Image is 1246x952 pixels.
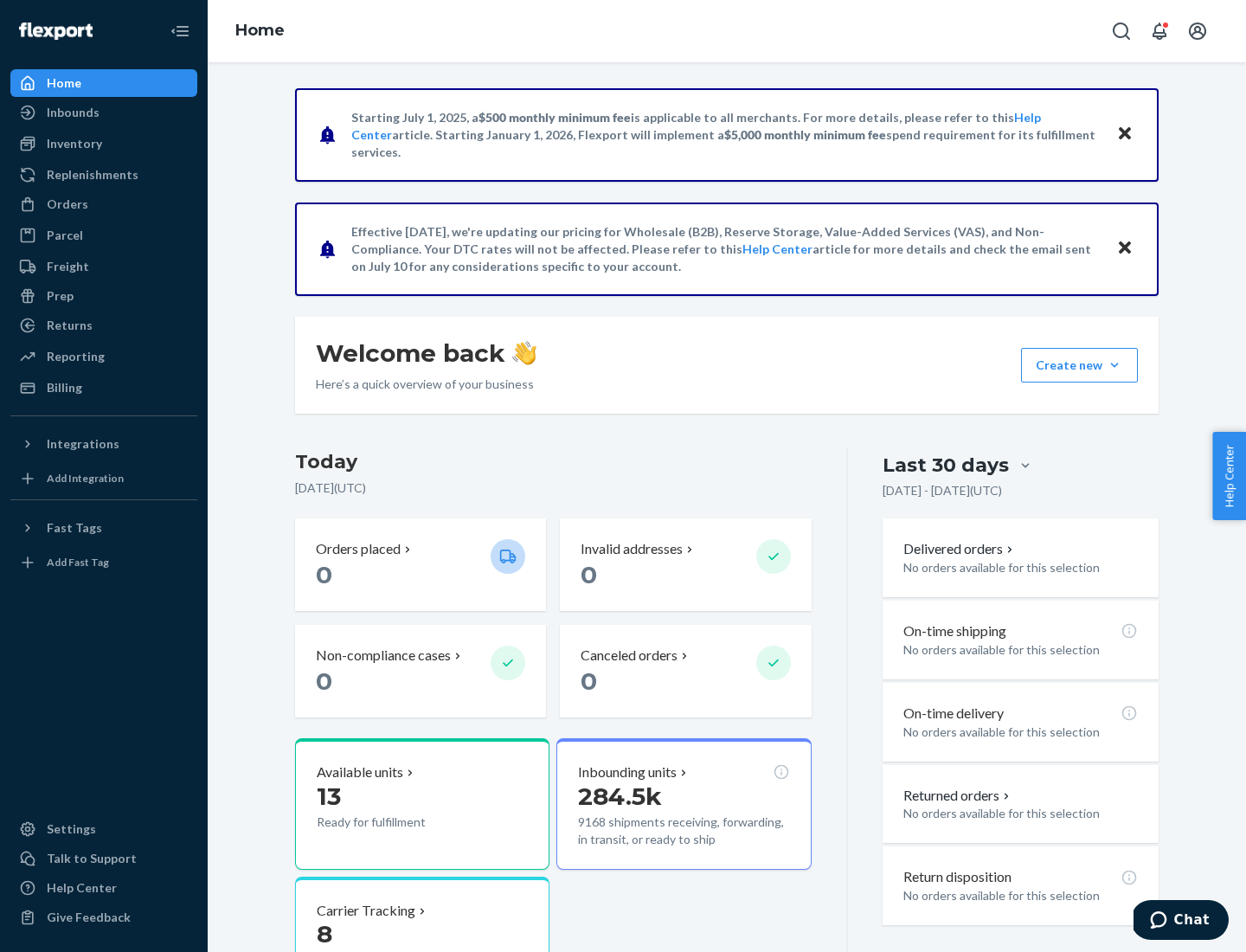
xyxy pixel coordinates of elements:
button: Non-compliance cases 0 [295,625,546,717]
span: 13 [317,782,341,811]
p: No orders available for this selection [903,887,1138,904]
p: Effective [DATE], we're updating our pricing for Wholesale (B2B), Reserve Storage, Value-Added Se... [351,223,1100,275]
p: Return disposition [903,867,1012,887]
p: Starting July 1, 2025, a is applicable to all merchants. For more details, please refer to this a... [351,109,1100,161]
span: 0 [316,666,332,696]
span: $5,000 monthly minimum fee [724,127,886,142]
div: Add Fast Tag [47,555,109,569]
span: 0 [581,560,597,589]
span: 284.5k [578,782,662,811]
p: Inbounding units [578,762,677,782]
iframe: Opens a widget where you can chat to one of our agents [1134,900,1229,943]
p: 9168 shipments receiving, forwarding, in transit, or ready to ship [578,814,789,848]
div: Give Feedback [47,909,131,926]
div: Orders [47,196,88,213]
img: Flexport logo [19,23,93,40]
div: Talk to Support [47,850,137,867]
div: Inbounds [47,104,100,121]
button: Close Navigation [163,14,197,48]
div: Add Integration [47,471,124,486]
button: Invalid addresses 0 [560,518,811,611]
p: On-time shipping [903,621,1006,641]
a: Help Center [742,241,812,256]
div: Help Center [47,879,117,897]
a: Returns [10,312,197,339]
a: Home [10,69,197,97]
button: Close [1114,236,1136,261]
p: [DATE] - [DATE] ( UTC ) [883,482,1002,499]
div: Fast Tags [47,519,102,537]
a: Parcel [10,222,197,249]
a: Billing [10,374,197,402]
p: Canceled orders [581,646,678,666]
button: Talk to Support [10,845,197,872]
a: Help Center [10,874,197,902]
p: Ready for fulfillment [317,814,477,831]
p: On-time delivery [903,704,1004,724]
button: Fast Tags [10,514,197,542]
button: Returned orders [903,786,1013,806]
p: Carrier Tracking [317,901,415,921]
button: Create new [1021,348,1138,383]
div: Home [47,74,81,92]
a: Add Fast Tag [10,549,197,576]
img: hand-wave emoji [512,341,536,365]
p: [DATE] ( UTC ) [295,479,812,497]
span: $500 monthly minimum fee [478,110,631,125]
button: Canceled orders 0 [560,625,811,717]
button: Available units13Ready for fulfillment [295,738,549,870]
p: No orders available for this selection [903,805,1138,822]
p: No orders available for this selection [903,559,1138,576]
button: Open Search Box [1104,14,1139,48]
button: Help Center [1212,432,1246,520]
a: Home [235,21,285,40]
button: Inbounding units284.5k9168 shipments receiving, forwarding, in transit, or ready to ship [556,738,811,870]
div: Replenishments [47,166,138,183]
p: Here’s a quick overview of your business [316,376,536,393]
div: Inventory [47,135,102,152]
span: 8 [317,919,332,949]
a: Inventory [10,130,197,158]
h3: Today [295,448,812,476]
p: No orders available for this selection [903,641,1138,659]
div: Last 30 days [883,452,1009,479]
div: Returns [47,317,93,334]
button: Close [1114,122,1136,147]
div: Parcel [47,227,83,244]
button: Give Feedback [10,904,197,931]
button: Integrations [10,430,197,458]
a: Prep [10,282,197,310]
a: Replenishments [10,161,197,189]
a: Add Integration [10,465,197,492]
div: Freight [47,258,89,275]
p: Invalid addresses [581,539,683,559]
div: Prep [47,287,74,305]
div: Reporting [47,348,105,365]
span: 0 [581,666,597,696]
h1: Welcome back [316,338,536,369]
button: Orders placed 0 [295,518,546,611]
div: Billing [47,379,82,396]
p: Orders placed [316,539,401,559]
button: Delivered orders [903,539,1017,559]
span: 0 [316,560,332,589]
p: No orders available for this selection [903,724,1138,741]
div: Settings [47,820,96,838]
p: Non-compliance cases [316,646,451,666]
div: Integrations [47,435,119,453]
p: Available units [317,762,403,782]
button: Open account menu [1180,14,1215,48]
a: Orders [10,190,197,218]
a: Settings [10,815,197,843]
a: Reporting [10,343,197,370]
a: Inbounds [10,99,197,126]
a: Freight [10,253,197,280]
ol: breadcrumbs [222,6,299,56]
button: Open notifications [1142,14,1177,48]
